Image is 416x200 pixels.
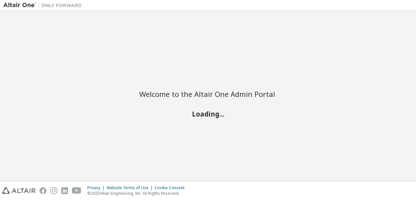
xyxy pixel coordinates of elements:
img: altair_logo.svg [2,187,36,194]
img: Altair One [3,2,85,9]
h2: Loading... [139,109,277,118]
div: Cookie Consent [155,185,188,191]
div: Privacy [87,185,107,191]
img: linkedin.svg [61,187,68,194]
img: instagram.svg [50,187,57,194]
h2: Welcome to the Altair One Admin Portal [139,89,277,99]
img: facebook.svg [40,187,46,194]
img: youtube.svg [72,187,81,194]
div: Website Terms of Use [107,185,155,191]
p: © 2025 Altair Engineering, Inc. All Rights Reserved. [87,191,188,196]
